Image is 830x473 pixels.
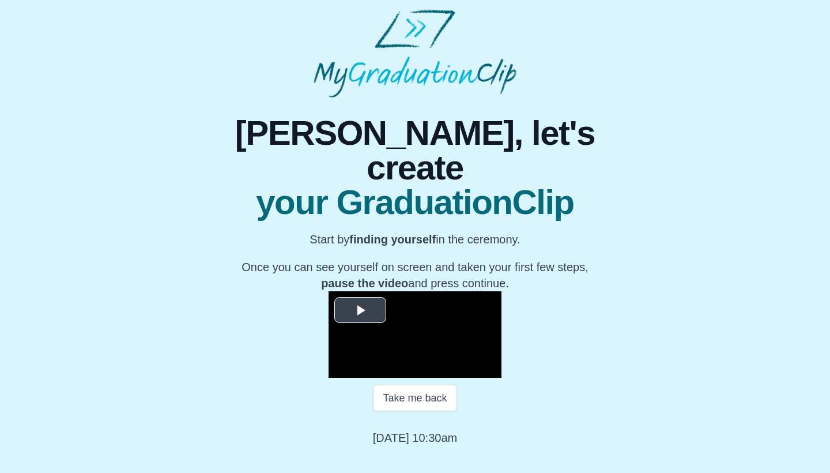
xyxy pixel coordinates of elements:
[207,231,622,247] p: Start by in the ceremony.
[329,291,501,378] div: Video Player
[207,185,622,220] span: your GraduationClip
[207,259,622,291] p: Once you can see yourself on screen and taken your first few steps, and press continue.
[314,9,516,97] img: MyGraduationClip
[349,233,436,246] b: finding yourself
[373,430,457,446] p: [DATE] 10:30am
[321,277,408,290] b: pause the video
[373,385,456,411] button: Take me back
[334,297,386,323] button: Play Video
[207,116,622,185] span: [PERSON_NAME], let's create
